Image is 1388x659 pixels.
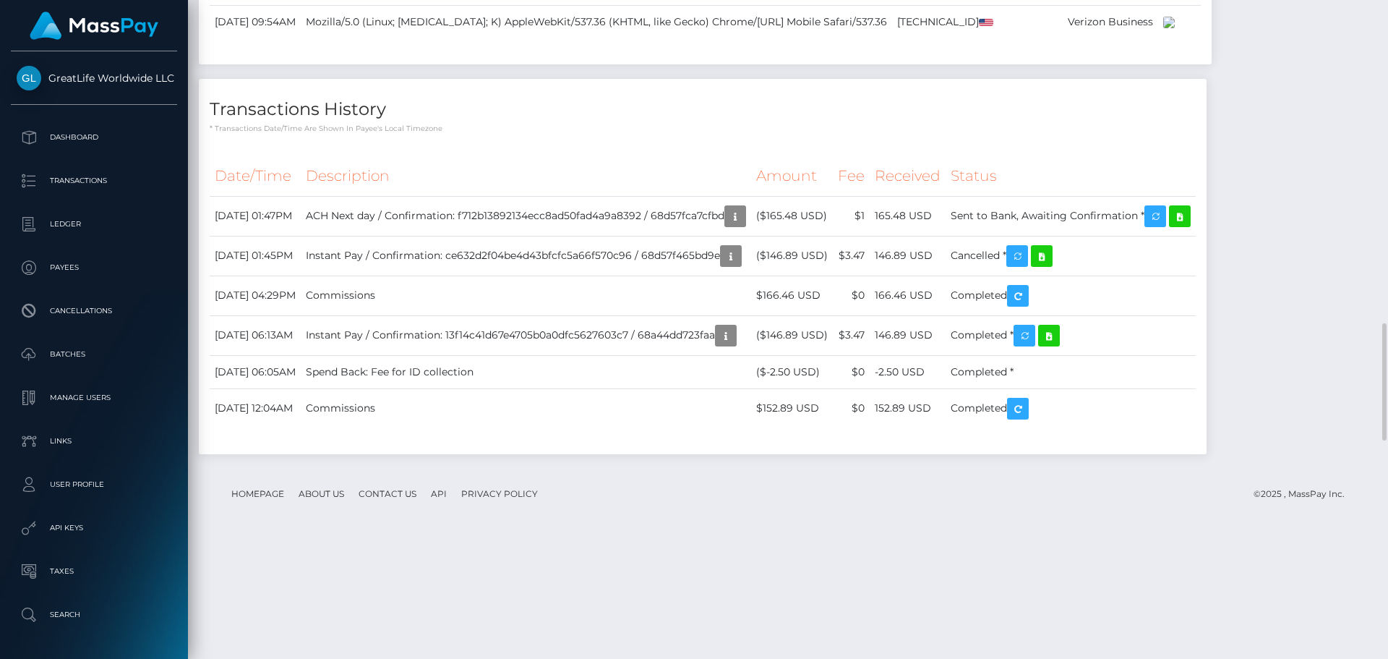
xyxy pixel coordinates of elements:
[946,196,1196,236] td: Sent to Bank, Awaiting Confirmation *
[11,510,177,546] a: API Keys
[17,517,171,539] p: API Keys
[946,355,1196,388] td: Completed *
[11,206,177,242] a: Ledger
[751,196,833,236] td: ($165.48 USD)
[17,604,171,626] p: Search
[11,597,177,633] a: Search
[11,293,177,329] a: Cancellations
[11,553,177,590] a: Taxes
[226,482,290,505] a: Homepage
[833,156,870,196] th: Fee
[210,388,301,428] td: [DATE] 12:04AM
[870,355,946,388] td: -2.50 USD
[301,5,892,38] td: Mozilla/5.0 (Linux; [MEDICAL_DATA]; K) AppleWebKit/537.36 (KHTML, like Gecko) Chrome/[URL] Mobile...
[751,156,833,196] th: Amount
[11,250,177,286] a: Payees
[892,5,998,38] td: [TECHNICAL_ID]
[833,276,870,315] td: $0
[11,467,177,503] a: User Profile
[11,336,177,373] a: Batches
[301,388,751,428] td: Commissions
[870,156,946,196] th: Received
[751,276,833,315] td: $166.46 USD
[301,156,751,196] th: Description
[210,196,301,236] td: [DATE] 01:47PM
[11,119,177,156] a: Dashboard
[11,72,177,85] span: GreatLife Worldwide LLC
[301,236,751,276] td: Instant Pay / Confirmation: ce632d2f04be4d43bfcfc5a66f570c96 / 68d57f465bd9e
[17,213,171,235] p: Ledger
[979,19,993,27] img: us.png
[301,355,751,388] td: Spend Back: Fee for ID collection
[17,127,171,148] p: Dashboard
[210,355,301,388] td: [DATE] 06:05AM
[1063,5,1158,38] td: Verizon Business
[301,276,751,315] td: Commissions
[946,236,1196,276] td: Cancelled *
[1254,486,1355,502] div: © 2025 , MassPay Inc.
[210,97,1196,122] h4: Transactions History
[751,315,833,355] td: ($146.89 USD)
[833,388,870,428] td: $0
[946,156,1196,196] th: Status
[870,388,946,428] td: 152.89 USD
[17,387,171,409] p: Manage Users
[455,482,544,505] a: Privacy Policy
[870,236,946,276] td: 146.89 USD
[1163,17,1175,28] img: 200x100
[17,170,171,192] p: Transactions
[946,315,1196,355] td: Completed *
[210,156,301,196] th: Date/Time
[353,482,422,505] a: Contact Us
[17,474,171,496] p: User Profile
[751,355,833,388] td: ($-2.50 USD)
[11,380,177,416] a: Manage Users
[870,196,946,236] td: 165.48 USD
[17,344,171,365] p: Batches
[210,276,301,315] td: [DATE] 04:29PM
[301,315,751,355] td: Instant Pay / Confirmation: 13f14c41d67e4705b0a0dfc5627603c7 / 68a44dd723faa
[11,423,177,459] a: Links
[833,315,870,355] td: $3.47
[17,66,41,90] img: GreatLife Worldwide LLC
[751,388,833,428] td: $152.89 USD
[751,236,833,276] td: ($146.89 USD)
[425,482,453,505] a: API
[946,276,1196,315] td: Completed
[17,430,171,452] p: Links
[210,315,301,355] td: [DATE] 06:13AM
[833,355,870,388] td: $0
[293,482,350,505] a: About Us
[833,196,870,236] td: $1
[870,276,946,315] td: 166.46 USD
[11,163,177,199] a: Transactions
[833,236,870,276] td: $3.47
[301,196,751,236] td: ACH Next day / Confirmation: f712b13892134ecc8ad50fad4a9a8392 / 68d57fca7cfbd
[17,561,171,582] p: Taxes
[17,257,171,279] p: Payees
[210,5,301,38] td: [DATE] 09:54AM
[17,300,171,322] p: Cancellations
[870,315,946,355] td: 146.89 USD
[30,12,158,40] img: MassPay Logo
[210,123,1196,134] p: * Transactions date/time are shown in payee's local timezone
[946,388,1196,428] td: Completed
[210,236,301,276] td: [DATE] 01:45PM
